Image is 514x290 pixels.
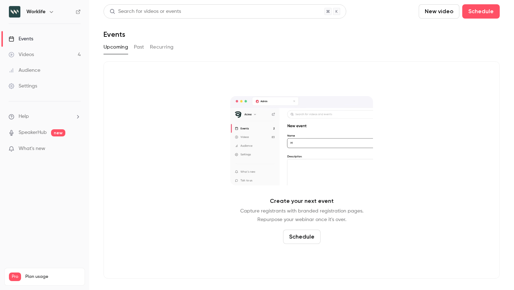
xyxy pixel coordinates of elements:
li: help-dropdown-opener [9,113,81,120]
span: Help [19,113,29,120]
button: Upcoming [104,41,128,53]
button: New video [419,4,459,19]
a: SpeakerHub [19,129,47,136]
span: new [51,129,65,136]
span: Pro [9,272,21,281]
button: Schedule [283,230,321,244]
div: Settings [9,82,37,90]
div: Events [9,35,33,42]
div: Videos [9,51,34,58]
h1: Events [104,30,125,39]
iframe: Noticeable Trigger [72,146,81,152]
p: Capture registrants with branded registration pages. Repurpose your webinar once it's over. [240,207,363,224]
button: Schedule [462,4,500,19]
div: Audience [9,67,40,74]
div: Search for videos or events [110,8,181,15]
span: Plan usage [25,274,80,280]
button: Past [134,41,144,53]
p: Create your next event [270,197,334,205]
h6: Worklife [26,8,46,15]
img: Worklife [9,6,20,17]
button: Recurring [150,41,174,53]
span: What's new [19,145,45,152]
